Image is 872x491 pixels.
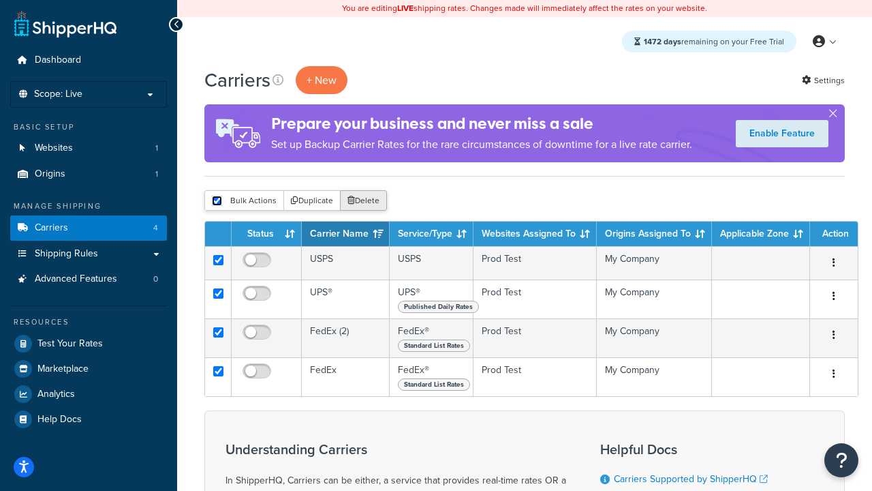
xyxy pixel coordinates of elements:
[35,168,65,180] span: Origins
[302,222,390,246] th: Carrier Name: activate to sort column ascending
[35,222,68,234] span: Carriers
[810,222,858,246] th: Action
[37,389,75,400] span: Analytics
[10,162,167,187] a: Origins 1
[35,143,73,154] span: Websites
[614,472,768,486] a: Carriers Supported by ShipperHQ
[296,66,347,94] button: + New
[302,318,390,357] td: FedEx (2)
[802,71,845,90] a: Settings
[10,357,167,381] a: Marketplace
[37,363,89,375] span: Marketplace
[473,246,597,280] td: Prod Test
[204,104,271,162] img: ad-rules-rateshop-fe6ec290ccb7230408bd80ed9643f0289d75e0ffd9eb532fc0e269fcd187b520.png
[622,31,796,53] div: remaining on your Free Trial
[390,357,473,396] td: FedEx®
[155,168,158,180] span: 1
[398,340,470,352] span: Standard List Rates
[14,10,116,38] a: ShipperHQ Home
[37,414,82,426] span: Help Docs
[824,443,858,477] button: Open Resource Center
[204,67,270,93] h1: Carriers
[10,267,167,292] li: Advanced Features
[10,121,167,133] div: Basic Setup
[10,48,167,73] a: Dashboard
[10,136,167,161] li: Websites
[390,280,473,318] td: UPS®
[10,215,167,241] a: Carriers 4
[597,280,712,318] td: My Company
[10,331,167,356] a: Test Your Rates
[153,273,158,285] span: 0
[597,318,712,357] td: My Company
[35,55,81,66] span: Dashboard
[35,273,117,285] span: Advanced Features
[34,89,82,100] span: Scope: Live
[10,241,167,267] a: Shipping Rules
[398,378,470,391] span: Standard List Rates
[10,200,167,212] div: Manage Shipping
[10,267,167,292] a: Advanced Features 0
[600,442,778,457] h3: Helpful Docs
[398,301,479,313] span: Published Daily Rates
[712,222,810,246] th: Applicable Zone: activate to sort column ascending
[340,190,387,211] button: Delete
[390,246,473,280] td: USPS
[10,136,167,161] a: Websites 1
[10,162,167,187] li: Origins
[597,246,712,280] td: My Company
[644,35,681,48] strong: 1472 days
[232,222,302,246] th: Status: activate to sort column ascending
[10,316,167,328] div: Resources
[35,248,98,260] span: Shipping Rules
[302,280,390,318] td: UPS®
[302,357,390,396] td: FedEx
[10,382,167,406] a: Analytics
[473,357,597,396] td: Prod Test
[283,190,341,211] button: Duplicate
[397,2,414,14] b: LIVE
[736,120,828,147] a: Enable Feature
[473,222,597,246] th: Websites Assigned To: activate to sort column ascending
[597,357,712,396] td: My Company
[473,318,597,357] td: Prod Test
[10,407,167,432] a: Help Docs
[473,280,597,318] td: Prod Test
[225,442,566,457] h3: Understanding Carriers
[390,318,473,357] td: FedEx®
[390,222,473,246] th: Service/Type: activate to sort column ascending
[271,135,692,154] p: Set up Backup Carrier Rates for the rare circumstances of downtime for a live rate carrier.
[155,143,158,154] span: 1
[302,246,390,280] td: USPS
[153,222,158,234] span: 4
[597,222,712,246] th: Origins Assigned To: activate to sort column ascending
[271,113,692,135] h4: Prepare your business and never miss a sale
[204,190,284,211] button: Bulk Actions
[10,215,167,241] li: Carriers
[37,338,103,350] span: Test Your Rates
